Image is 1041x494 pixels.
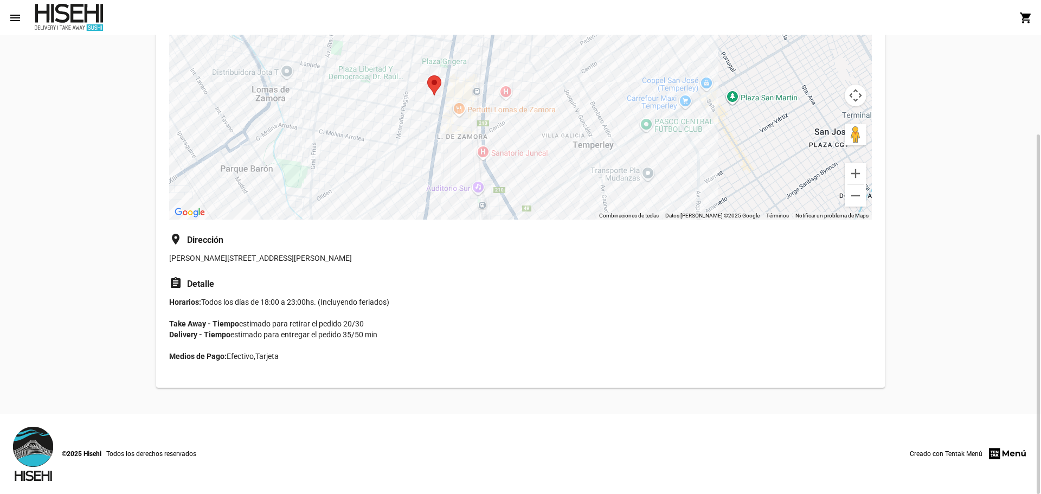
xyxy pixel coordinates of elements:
[845,185,866,207] button: Reducir
[169,352,227,361] b: Medios de Pago:
[845,124,866,145] button: Arrastra al hombrecito al mapa para abrir Street View
[845,85,866,106] button: Controles de visualización del mapa
[599,212,659,220] button: Combinaciones de teclas
[187,277,214,292] strong: Detalle
[845,163,866,184] button: Ampliar
[169,319,239,328] b: Take Away - Tiempo
[169,297,872,373] p: Todos los días de 18:00 a 23:00hs. (Incluyendo feriados) estimado para retirar el pedido 20/30 es...
[62,448,101,459] span: ©2025 Hisehi
[169,277,182,290] mat-icon: assignment
[766,213,789,219] a: Términos
[9,11,22,24] mat-icon: menu
[172,206,208,220] img: Google
[665,213,760,219] span: Datos [PERSON_NAME] ©2025 Google
[169,254,352,262] a: [PERSON_NAME][STREET_ADDRESS][PERSON_NAME]
[187,233,223,248] strong: Dirección
[795,213,869,219] a: Notificar un problema de Maps
[169,233,182,246] mat-icon: location_on
[910,446,1028,461] a: Creado con Tentak Menú
[169,330,230,339] b: Delivery - Tiempo
[169,298,201,306] b: Horarios:
[987,446,1028,461] img: menu-firm.png
[910,448,982,459] span: Creado con Tentak Menú
[172,206,208,220] a: Abre esta zona en Google Maps (se abre en una nueva ventana)
[106,448,196,459] span: Todos los derechos reservados
[1019,11,1032,24] mat-icon: shopping_cart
